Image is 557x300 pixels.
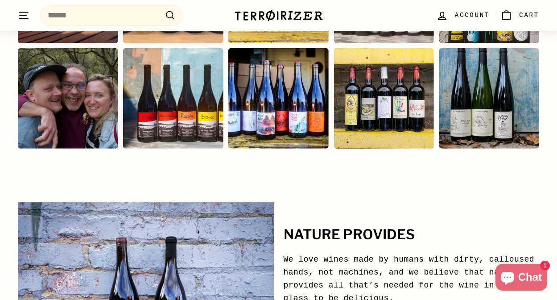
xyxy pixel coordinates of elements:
[495,2,545,29] a: Cart
[431,2,495,29] a: Account
[439,48,539,148] div: Instagram post opens in a popup
[455,10,490,20] span: Account
[18,48,118,148] div: Instagram post opens in a popup
[334,48,433,148] div: Instagram post opens in a popup
[284,227,540,242] h2: nature provides
[493,264,550,293] inbox-online-store-chat: Shopify online store chat
[123,48,223,148] div: Instagram post opens in a popup
[519,10,539,20] span: Cart
[228,48,328,148] div: Instagram post opens in a popup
